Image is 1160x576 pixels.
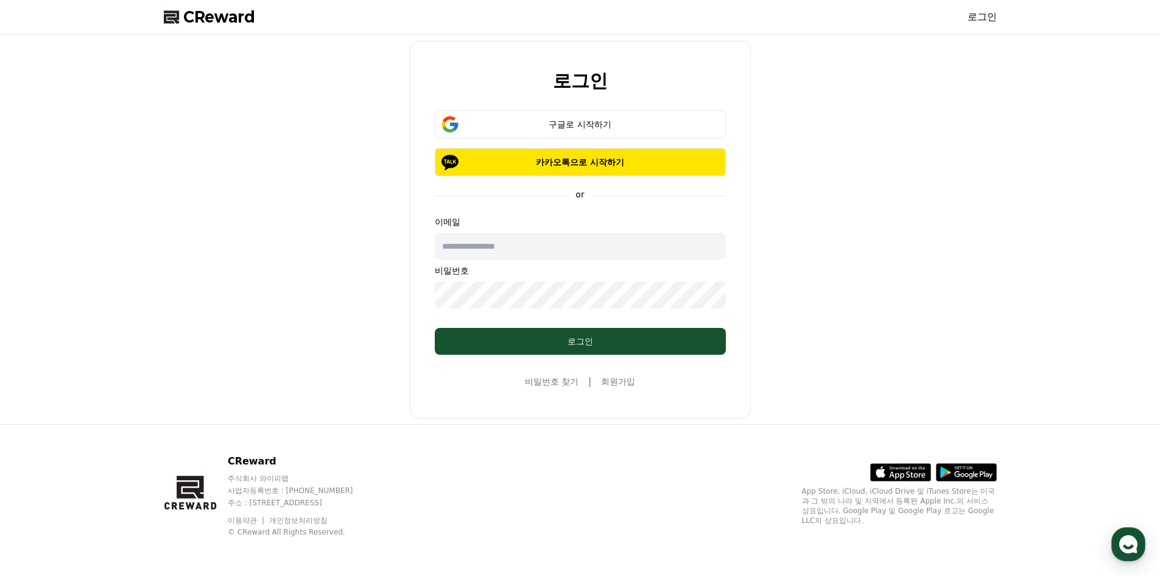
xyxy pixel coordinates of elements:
[435,216,726,228] p: 이메일
[459,335,701,347] div: 로그인
[38,405,46,414] span: 홈
[188,405,203,414] span: 설정
[164,7,255,27] a: CReward
[452,118,708,130] div: 구글로 시작하기
[228,486,376,496] p: 사업자등록번호 : [PHONE_NUMBER]
[568,188,591,201] p: or
[228,498,376,508] p: 주소 : [STREET_ADDRESS]
[968,10,997,24] a: 로그인
[228,454,376,469] p: CReward
[588,374,591,389] span: |
[435,110,726,138] button: 구글로 시작하기
[111,405,126,415] span: 대화
[553,71,608,91] h2: 로그인
[525,375,578,388] a: 비밀번호 찾기
[435,148,726,176] button: 카카오톡으로 시작하기
[228,527,376,537] p: © CReward All Rights Reserved.
[228,516,266,525] a: 이용약관
[4,386,80,417] a: 홈
[269,516,328,525] a: 개인정보처리방침
[183,7,255,27] span: CReward
[435,328,726,355] button: 로그인
[802,486,997,525] p: App Store, iCloud, iCloud Drive 및 iTunes Store는 미국과 그 밖의 나라 및 지역에서 등록된 Apple Inc.의 서비스 상표입니다. Goo...
[452,156,708,168] p: 카카오톡으로 시작하기
[157,386,234,417] a: 설정
[601,375,635,388] a: 회원가입
[228,474,376,483] p: 주식회사 와이피랩
[435,265,726,277] p: 비밀번호
[80,386,157,417] a: 대화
